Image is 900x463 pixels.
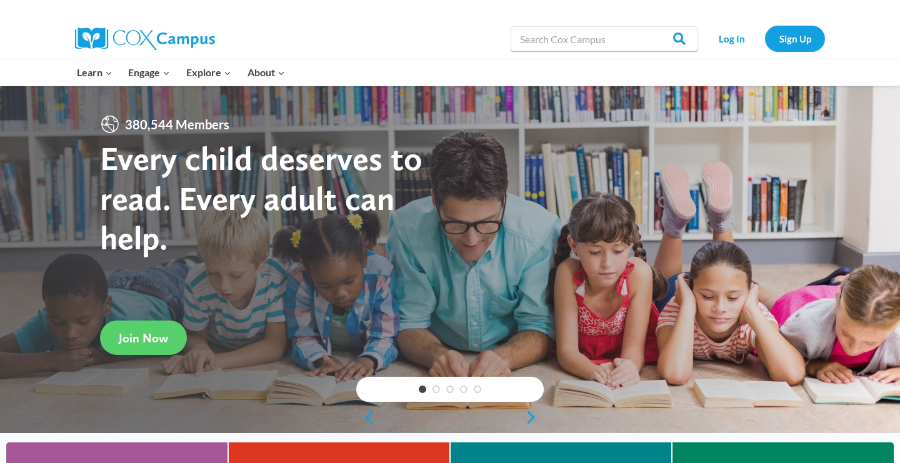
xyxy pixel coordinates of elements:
span: Explore [186,64,231,81]
input: Search Cox Campus [511,26,698,51]
a: 2 [432,386,440,393]
a: Sign Up [765,26,825,51]
a: Log In [704,26,759,51]
span: Engage [128,64,170,81]
span: 380,544 Members [120,114,234,134]
a: 3 [446,386,454,393]
a: Join Now [100,321,187,355]
span: Learn [77,64,112,81]
a: previous [356,410,375,425]
strong: Every child deserves to read. Every adult can help. [100,138,422,257]
a: 1 [419,386,426,393]
nav: Primary Navigation [69,59,292,86]
nav: Secondary Navigation [704,26,825,51]
span: Join Now [119,331,168,346]
span: About [247,64,285,81]
img: Cox Campus [75,27,215,50]
a: 5 [474,386,481,393]
div: content slider buttons [356,405,544,430]
a: 4 [460,386,467,393]
a: next [525,410,544,425]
